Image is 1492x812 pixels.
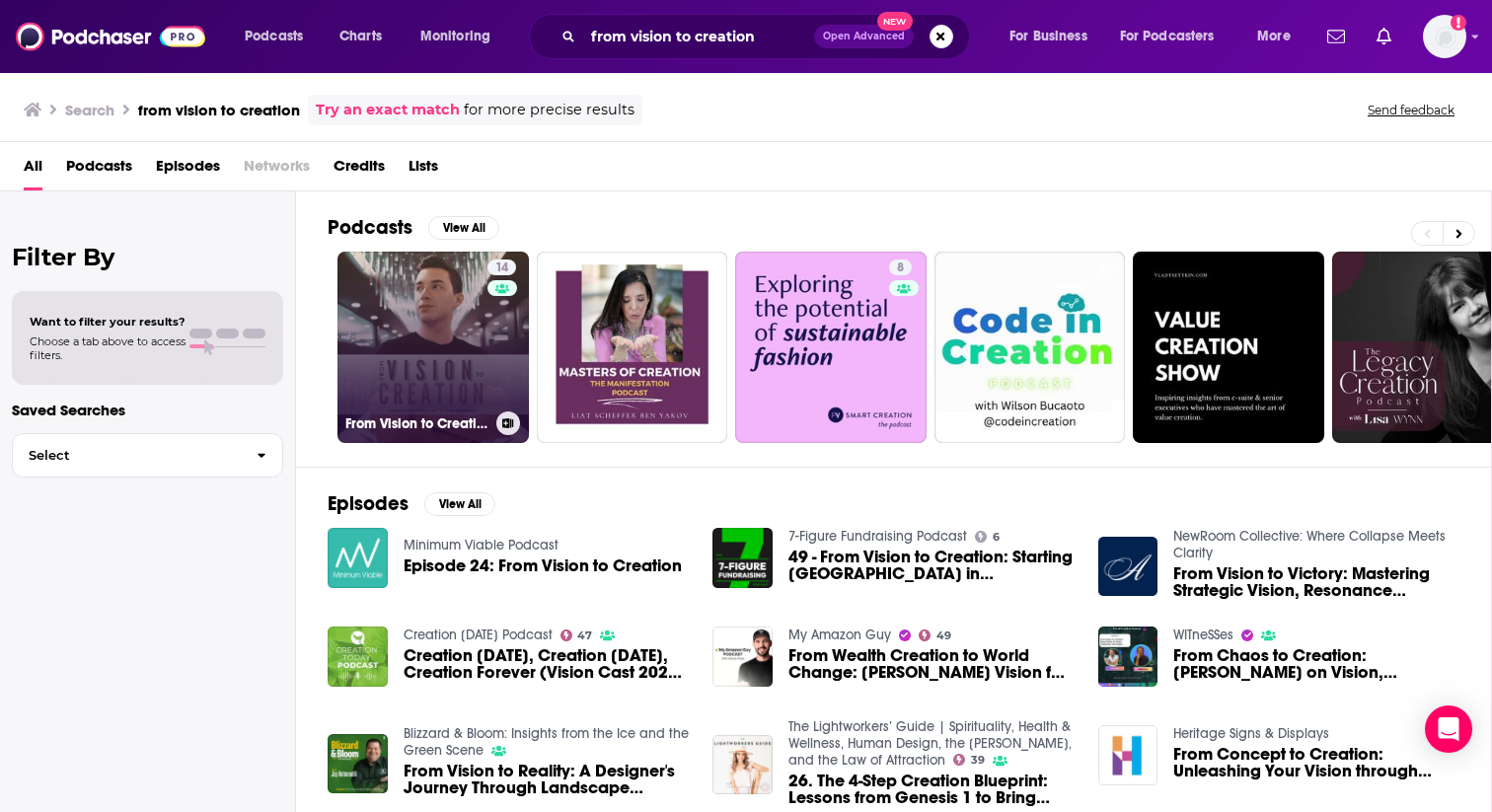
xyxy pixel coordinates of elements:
h3: From Vision to Creation [345,415,488,432]
img: 26. The 4-Step Creation Blueprint: Lessons from Genesis 1 to Bring Your Vision to Life [712,735,773,795]
a: From Chaos to Creation: Devon Kerns on Vision, Leadership, and Impact [1173,647,1459,681]
a: From Vision to Victory: Mastering Strategic Vision, Resonance Branding & Time Creation for Lastin... [1173,565,1459,599]
a: Charts [327,21,394,52]
button: open menu [1107,21,1243,52]
a: 47 [560,629,593,641]
a: Creation Yesterday, Creation Today, Creation Forever (Vision Cast 2025) with Eric Hovind | Creati... [404,647,690,681]
a: 7-Figure Fundraising Podcast [788,528,967,545]
button: Show profile menu [1423,15,1466,58]
a: 8 [735,252,927,443]
button: View All [424,492,495,516]
a: My Amazon Guy [788,627,891,643]
a: Try an exact match [316,99,460,121]
img: Podchaser - Follow, Share and Rate Podcasts [16,18,205,55]
img: From Wealth Creation to World Change: Steven Pope's Vision for a Lasting Legacy [712,627,773,687]
span: From Wealth Creation to World Change: [PERSON_NAME] Vision for a Lasting Legacy [788,647,1075,681]
div: Search podcasts, credits, & more... [548,14,989,59]
span: Logged in as alignPR [1423,15,1466,58]
svg: Add a profile image [1451,15,1466,31]
p: Saved Searches [12,401,283,419]
a: 49 - From Vision to Creation: Starting Musizi University in Uganda with Elaine Alowo-Matovu and T... [788,549,1075,582]
a: Show notifications dropdown [1319,20,1353,53]
span: Select [13,449,241,462]
a: 39 [953,754,985,766]
button: Select [12,433,283,478]
span: Episodes [156,150,220,190]
a: WITneSSes [1173,627,1233,643]
button: open menu [231,21,329,52]
a: Creation Today Podcast [404,627,553,643]
h2: Episodes [328,491,409,516]
a: 14 [487,259,516,275]
img: From Vision to Victory: Mastering Strategic Vision, Resonance Branding & Time Creation for Lastin... [1098,537,1158,597]
span: 47 [577,631,592,640]
img: From Concept to Creation: Unleashing Your Vision through Booklet Printing Services [1098,725,1158,785]
h3: Search [65,101,114,119]
span: Networks [244,150,310,190]
a: 26. The 4-Step Creation Blueprint: Lessons from Genesis 1 to Bring Your Vision to Life [788,773,1075,806]
span: 39 [971,756,985,765]
a: 49 [919,629,951,641]
a: From Wealth Creation to World Change: Steven Pope's Vision for a Lasting Legacy [788,647,1075,681]
span: Creation [DATE], Creation [DATE], Creation Forever (Vision Cast 2025) with [PERSON_NAME] | Creati... [404,647,690,681]
button: open menu [1243,21,1315,52]
a: Lists [409,150,438,190]
a: The Lightworkers’ Guide | Spirituality, Health & Wellness, Human Design, the Gene Keys, and the L... [788,718,1072,769]
span: 49 - From Vision to Creation: Starting [GEOGRAPHIC_DATA] in [GEOGRAPHIC_DATA] with [PERSON_NAME] ... [788,549,1075,582]
span: 49 [936,631,951,640]
a: NewRoom Collective: Where Collapse Meets Clarity [1173,528,1446,561]
a: 6 [975,531,1000,543]
img: 49 - From Vision to Creation: Starting Musizi University in Uganda with Elaine Alowo-Matovu and T... [712,528,773,588]
span: 8 [897,258,904,278]
h2: Filter By [12,243,283,271]
h3: from vision to creation [138,101,300,119]
span: 6 [993,533,1000,542]
a: Credits [334,150,385,190]
span: Choose a tab above to access filters. [30,334,186,362]
img: User Profile [1423,15,1466,58]
span: Open Advanced [823,32,905,41]
a: Episode 24: From Vision to Creation [404,557,682,574]
img: Creation Yesterday, Creation Today, Creation Forever (Vision Cast 2025) with Eric Hovind | Creati... [328,627,388,687]
img: Episode 24: From Vision to Creation [328,528,388,588]
span: Monitoring [420,23,490,50]
span: 14 [495,258,508,278]
span: Charts [339,23,382,50]
span: Podcasts [245,23,303,50]
button: open menu [407,21,516,52]
a: All [24,150,42,190]
button: Send feedback [1362,102,1460,118]
a: From Concept to Creation: Unleashing Your Vision through Booklet Printing Services [1173,746,1459,779]
img: From Vision to Reality: A Designer's Journey Through Landscape Creation [328,734,388,794]
a: PodcastsView All [328,215,499,240]
span: From Chaos to Creation: [PERSON_NAME] on Vision, Leadership, and Impact [1173,647,1459,681]
input: Search podcasts, credits, & more... [583,21,814,52]
a: From Vision to Reality: A Designer's Journey Through Landscape Creation [404,763,690,796]
a: 14From Vision to Creation [337,252,529,443]
img: From Chaos to Creation: Devon Kerns on Vision, Leadership, and Impact [1098,627,1158,687]
button: open menu [996,21,1112,52]
a: Minimum Viable Podcast [404,537,559,554]
button: View All [428,216,499,240]
span: for more precise results [464,99,634,121]
span: For Business [1009,23,1087,50]
a: Show notifications dropdown [1369,20,1399,53]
